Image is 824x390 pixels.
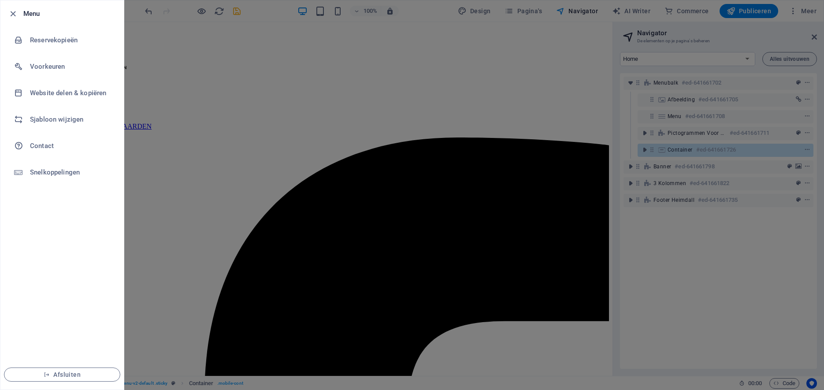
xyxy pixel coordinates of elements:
h6: Reservekopieën [30,35,111,45]
a: Contact [0,133,124,159]
h6: Snelkoppelingen [30,167,111,178]
h6: Voorkeuren [30,61,111,72]
h6: Contact [30,141,111,151]
h6: Menu [23,8,117,19]
button: Afsluiten [4,368,120,382]
h6: Website delen & kopiëren [30,88,111,98]
span: Afsluiten [11,371,113,378]
h6: Sjabloon wijzigen [30,114,111,125]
